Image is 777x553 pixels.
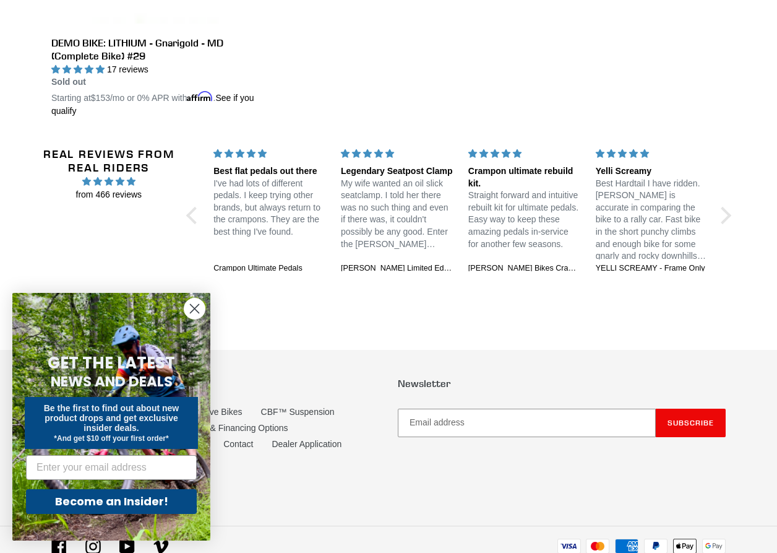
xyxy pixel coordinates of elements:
[341,178,453,251] p: My wife wanted an oil slick seatclamp. I told her there was no such thing and even if there was, ...
[26,455,197,480] input: Enter your email address
[48,352,175,374] span: GET THE LATEST
[39,175,179,188] span: 4.96 stars
[596,165,708,178] div: Yelli Screamy
[398,378,726,390] p: Newsletter
[51,372,173,391] span: NEWS AND DEALS
[26,489,197,514] button: Become an Insider!
[668,418,714,427] span: Subscribe
[54,434,168,443] span: *And get $10 off your first order*
[398,409,656,437] input: Email address
[341,165,453,178] div: Legendary Seatpost Clamp
[596,147,708,160] div: 5 stars
[39,188,179,201] span: from 466 reviews
[468,189,581,250] p: Straight forward and intuitive rebuilt kit for ultimate pedals. Easy way to keep these amazing pe...
[468,165,581,189] div: Crampon ultimate rebuild kit.
[341,263,453,274] a: [PERSON_NAME] Limited Edition Oil Slick Seatpost Clamp
[39,147,179,174] h2: Real Reviews from Real Riders
[272,439,341,449] a: Dealer Application
[656,409,726,437] button: Subscribe
[173,423,288,433] a: Payment & Financing Options
[44,403,179,433] span: Be the first to find out about new product drops and get exclusive insider deals.
[596,178,708,263] p: Best Hardtail I have ridden. [PERSON_NAME] is accurate in comparing the bike to a rally car. Fast...
[213,165,326,178] div: Best flat pedals out there
[596,263,708,274] a: YELLI SCREAMY - Frame Only
[213,178,326,238] p: I've had lots of different pedals. I keep trying other brands, but always return to the crampons....
[468,263,581,274] a: [PERSON_NAME] Bikes Crampon ULT and MAG Pedal Service Parts
[184,298,205,320] button: Close dialog
[223,439,253,449] a: Contact
[213,263,326,274] a: Crampon Ultimate Pedals
[468,147,581,160] div: 5 stars
[261,407,335,417] a: CBF™ Suspension
[341,147,453,160] div: 5 stars
[213,147,326,160] div: 5 stars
